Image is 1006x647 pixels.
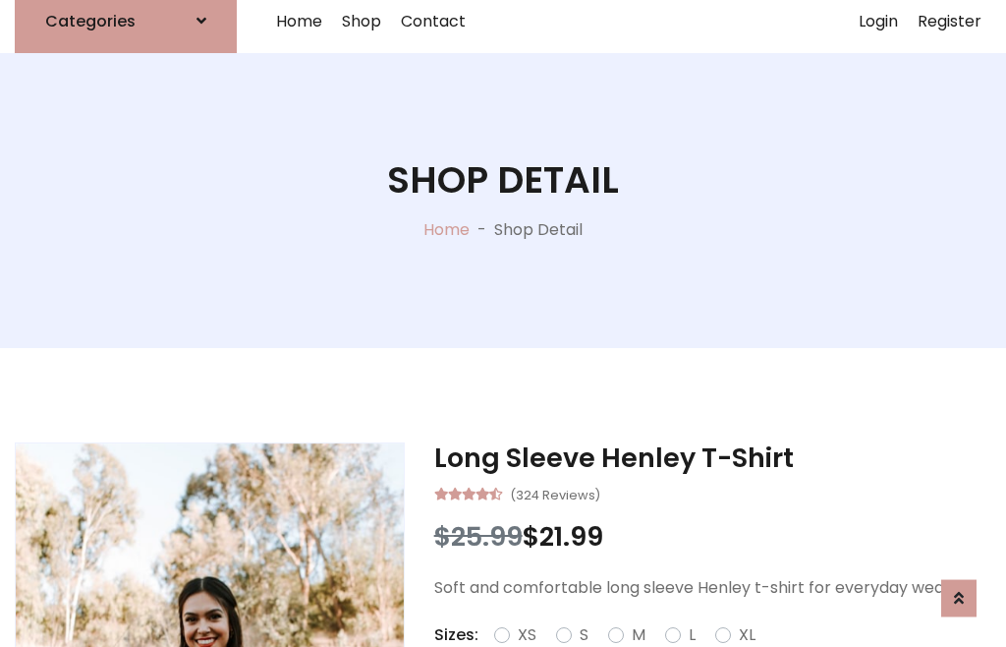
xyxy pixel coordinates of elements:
[434,442,991,474] h3: Long Sleeve Henley T-Shirt
[632,623,645,647] label: M
[494,218,583,242] p: Shop Detail
[387,158,619,203] h1: Shop Detail
[434,576,991,600] p: Soft and comfortable long sleeve Henley t-shirt for everyday wear.
[470,218,494,242] p: -
[518,623,536,647] label: XS
[434,518,523,555] span: $25.99
[423,218,470,241] a: Home
[434,521,991,553] h3: $
[689,623,696,647] label: L
[539,518,603,555] span: 21.99
[580,623,588,647] label: S
[739,623,755,647] label: XL
[434,623,478,647] p: Sizes:
[45,12,136,30] h6: Categories
[510,482,600,505] small: (324 Reviews)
